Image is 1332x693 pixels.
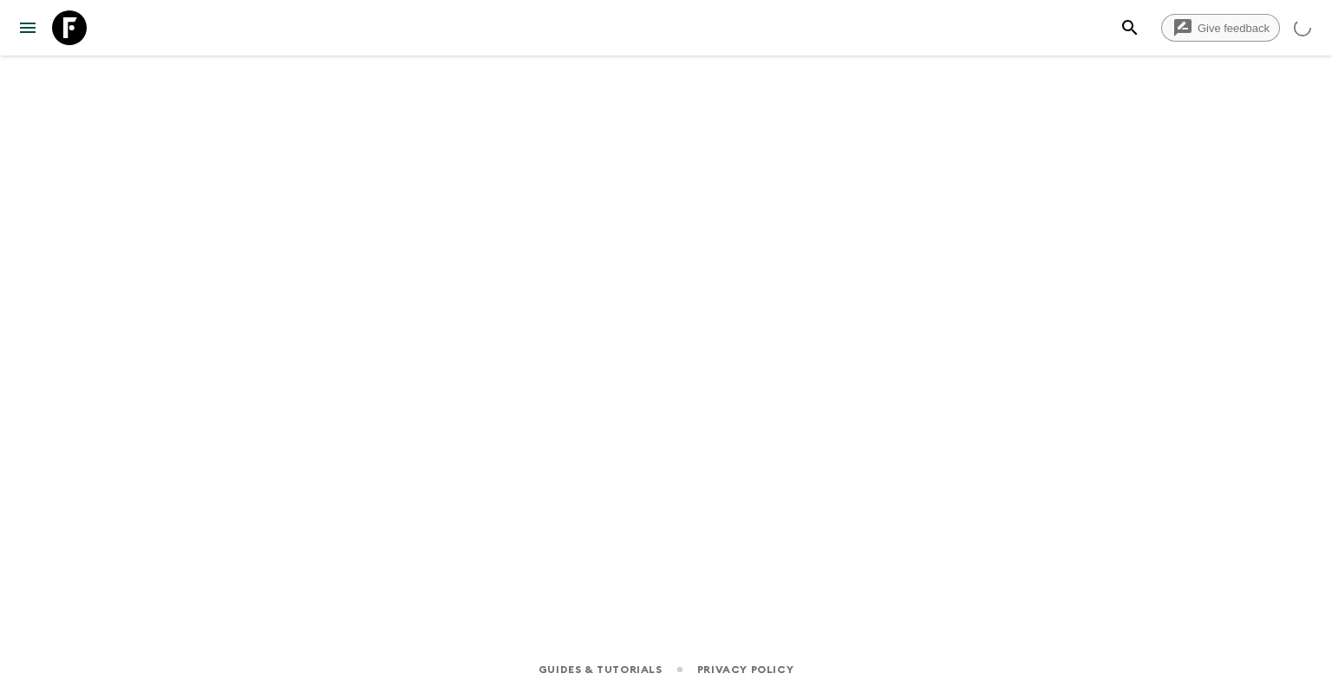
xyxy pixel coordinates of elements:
[10,10,45,45] button: menu
[1188,22,1279,35] span: Give feedback
[1161,14,1280,42] a: Give feedback
[1113,10,1147,45] button: search adventures
[697,660,793,679] a: Privacy Policy
[539,660,663,679] a: Guides & Tutorials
